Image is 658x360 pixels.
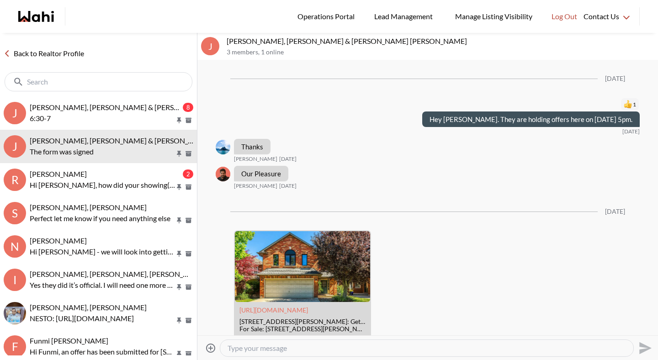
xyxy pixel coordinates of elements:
button: Send [634,338,654,358]
button: Archive [184,217,193,224]
div: Efrem Abraham, Michelle [4,302,26,324]
span: [PERSON_NAME] [234,155,277,163]
button: Pin [175,283,183,291]
button: Pin [175,150,183,158]
button: Pin [175,317,183,324]
p: [PERSON_NAME], [PERSON_NAME] & [PERSON_NAME] [PERSON_NAME] [227,37,654,46]
time: 2025-07-27T21:43:35.398Z [279,182,297,190]
div: I [4,269,26,291]
p: The form was signed [30,146,175,157]
div: Faraz Azam [216,167,230,181]
p: Yes they did it’s official. I will need one more signature from you both to acknowledge the accep... [30,280,175,291]
div: R [4,169,26,191]
button: Archive [184,250,193,258]
span: [PERSON_NAME] [30,236,87,245]
div: S [4,202,26,224]
button: Pin [175,217,183,224]
div: For Sale: [STREET_ADDRESS][PERSON_NAME] Detached with $4.0K Cashback through Wahi Cashback. View ... [239,325,366,333]
button: Archive [184,283,193,291]
input: Search [27,77,172,86]
button: Archive [184,183,193,191]
span: Operations Portal [297,11,358,22]
button: Reactions: like [624,101,636,108]
div: F [4,335,26,358]
div: Reaction list [419,97,640,112]
a: Wahi homepage [18,11,54,22]
div: 2 [183,169,193,179]
img: J [216,140,230,154]
button: Archive [184,150,193,158]
button: Pin [175,250,183,258]
div: N [4,235,26,258]
span: [PERSON_NAME], [PERSON_NAME] [30,203,147,212]
div: [STREET_ADDRESS][PERSON_NAME]: Get $4K Cashback | Wahi [239,318,366,326]
span: [PERSON_NAME] [30,169,87,178]
img: E [4,302,26,324]
p: 3 members , 1 online [227,48,654,56]
div: J [4,102,26,124]
span: [PERSON_NAME], [PERSON_NAME], [PERSON_NAME], [PERSON_NAME] [30,270,266,278]
span: [PERSON_NAME], [PERSON_NAME] & [PERSON_NAME] [PERSON_NAME] [30,136,270,145]
p: Perfect let me know if you need anything else [30,213,175,224]
img: 239 HEPBURN Cres, Hamilton, ON: Get $4K Cashback | Wahi [235,231,370,302]
p: Hi [PERSON_NAME] - we will look into getting this set up for you [DATE]. [30,246,175,257]
button: Archive [184,350,193,358]
textarea: Type your message [228,344,626,353]
span: Lead Management [374,11,436,22]
span: [PERSON_NAME], [PERSON_NAME] [30,303,147,312]
div: J [4,135,26,158]
div: [DATE] [605,208,625,216]
a: Attachment [239,306,308,314]
button: Archive [184,116,193,124]
span: [PERSON_NAME] [234,182,277,190]
span: [PERSON_NAME], [PERSON_NAME] & [PERSON_NAME], [PERSON_NAME], [PERSON_NAME] [30,103,331,111]
div: J [201,37,219,55]
button: Pin [175,350,183,358]
time: 2025-07-27T21:35:46.203Z [279,155,297,163]
img: F [216,167,230,181]
p: Thanks [241,143,263,151]
p: Hey [PERSON_NAME]. They are holding offers here on [DATE] 5pm. [430,115,632,123]
button: Pin [175,183,183,191]
button: Pin [175,116,183,124]
div: Jason Brown [216,140,230,154]
span: Funmi [PERSON_NAME] [30,336,108,345]
p: 6:30-7 [30,113,175,124]
p: NESTO: [URL][DOMAIN_NAME] [30,313,175,324]
span: 1 [633,101,636,108]
time: 2025-07-27T16:44:59.279Z [622,128,640,135]
p: Hi Funmi, an offer has been submitted for [STREET_ADDRESS]. If you’re still interested in this pr... [30,346,175,357]
span: Manage Listing Visibility [452,11,535,22]
div: 8 [183,103,193,112]
span: Log Out [552,11,577,22]
p: Hi [PERSON_NAME], how did your showing(s) with [PERSON_NAME] go [DATE]? [30,180,175,191]
div: [DATE] [605,75,625,83]
button: Archive [184,317,193,324]
p: Our Pleasure [241,169,281,178]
